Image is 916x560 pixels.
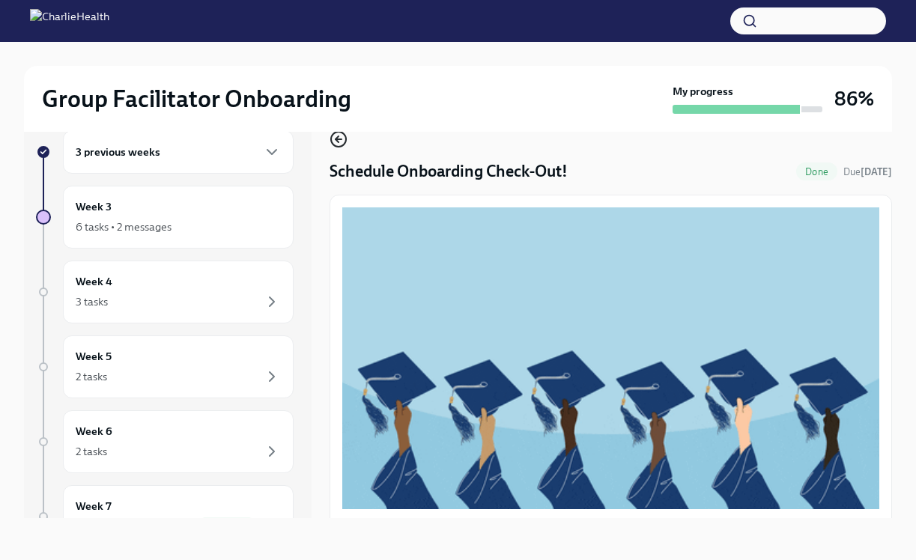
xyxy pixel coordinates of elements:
[330,160,568,183] h4: Schedule Onboarding Check-Out!
[796,166,837,177] span: Done
[834,85,874,112] h3: 86%
[843,166,892,177] span: Due
[76,144,160,160] h6: 3 previous weeks
[76,444,107,459] div: 2 tasks
[63,130,294,174] div: 3 previous weeks
[36,261,294,323] a: Week 43 tasks
[36,410,294,473] a: Week 62 tasks
[76,348,112,365] h6: Week 5
[30,9,109,33] img: CharlieHealth
[76,423,112,439] h6: Week 6
[843,165,892,179] span: August 30th, 2025 09:00
[673,84,733,99] strong: My progress
[342,207,879,509] button: Zoom image
[36,186,294,249] a: Week 36 tasks • 2 messages
[861,166,892,177] strong: [DATE]
[36,335,294,398] a: Week 52 tasks
[36,485,294,548] a: Week 7
[42,84,351,114] h2: Group Facilitator Onboarding
[76,294,108,309] div: 3 tasks
[76,198,112,215] h6: Week 3
[76,369,107,384] div: 2 tasks
[76,273,112,290] h6: Week 4
[76,219,172,234] div: 6 tasks • 2 messages
[76,498,112,514] h6: Week 7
